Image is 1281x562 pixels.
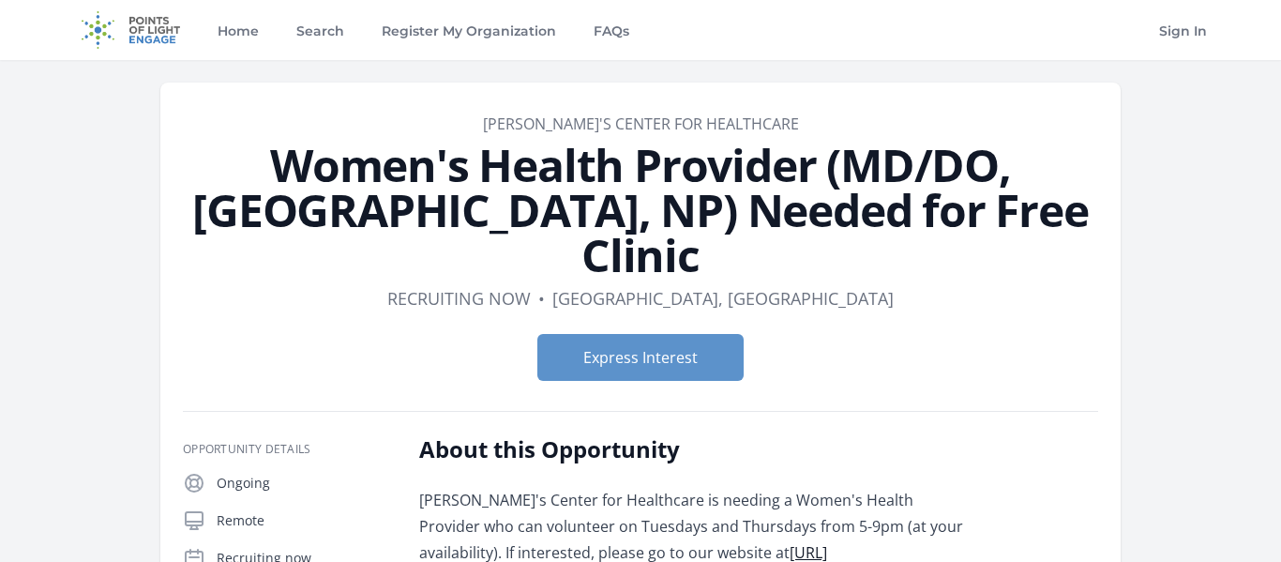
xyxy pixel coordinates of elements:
dd: Recruiting now [387,285,531,311]
p: Ongoing [217,474,389,493]
button: Express Interest [537,334,744,381]
dd: [GEOGRAPHIC_DATA], [GEOGRAPHIC_DATA] [552,285,894,311]
div: • [538,285,545,311]
h1: Women's Health Provider (MD/DO, [GEOGRAPHIC_DATA], NP) Needed for Free Clinic [183,143,1098,278]
h2: About this Opportunity [419,434,968,464]
a: [PERSON_NAME]'s Center for Healthcare [483,114,799,134]
p: Remote [217,511,389,530]
h3: Opportunity Details [183,442,389,457]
